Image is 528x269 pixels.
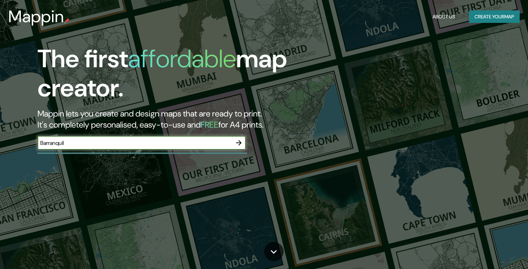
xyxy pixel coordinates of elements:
[37,139,232,147] input: Choose your favourite place
[37,44,302,108] h1: The first map creator.
[8,7,64,26] h3: Mappin
[201,119,218,130] h5: FREE
[466,242,520,261] iframe: Help widget launcher
[37,108,302,130] h2: Mappin lets you create and design maps that are ready to print. It's completely personalised, eas...
[430,10,458,23] button: About Us
[128,43,236,75] h1: affordable
[64,18,70,24] img: mappin-pin
[469,10,520,23] button: Create yourmap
